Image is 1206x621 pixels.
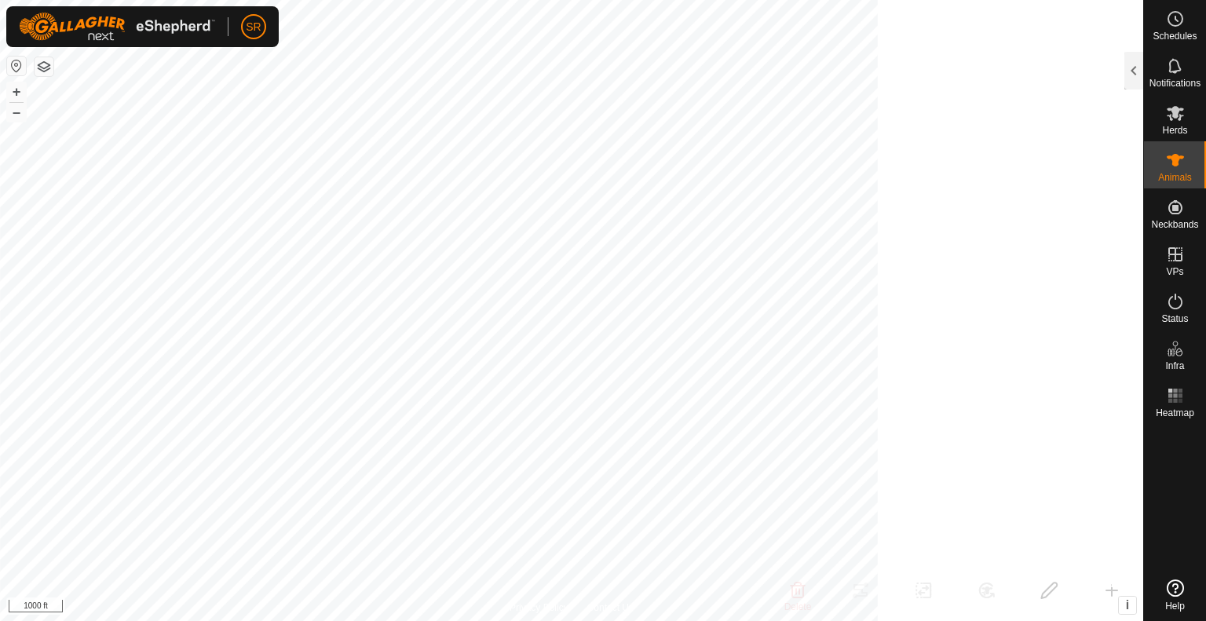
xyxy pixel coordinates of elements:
span: i [1126,598,1129,612]
img: Gallagher Logo [19,13,215,41]
button: + [7,82,26,101]
span: Heatmap [1156,408,1194,418]
button: i [1119,597,1136,614]
span: Notifications [1149,79,1201,88]
span: Animals [1158,173,1192,182]
button: – [7,103,26,122]
span: SR [246,19,261,35]
span: Infra [1165,361,1184,371]
a: Help [1144,573,1206,617]
span: Help [1165,601,1185,611]
button: Map Layers [35,57,53,76]
span: VPs [1166,267,1183,276]
span: Herds [1162,126,1187,135]
span: Status [1161,314,1188,323]
span: Schedules [1153,31,1197,41]
a: Contact Us [587,601,634,615]
button: Reset Map [7,57,26,75]
a: Privacy Policy [510,601,568,615]
span: Neckbands [1151,220,1198,229]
